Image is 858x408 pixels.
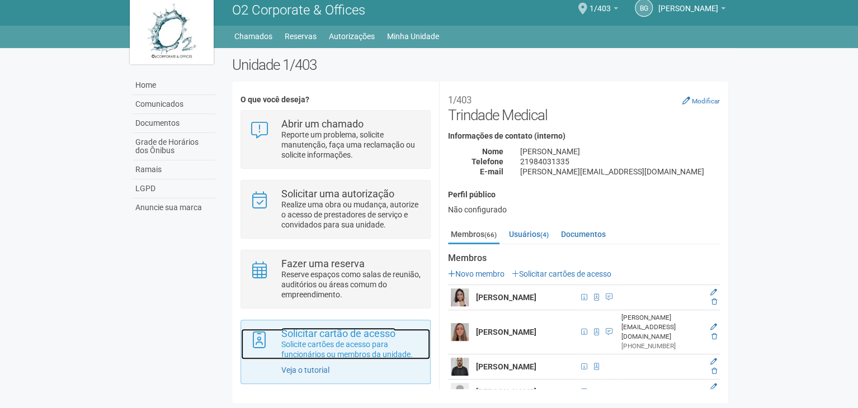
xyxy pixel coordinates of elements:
small: (4) [540,231,549,239]
a: Chamados [234,29,272,44]
p: Reporte um problema, solicite manutenção, faça uma reclamação ou solicite informações. [281,130,422,160]
a: Excluir membro [711,333,717,340]
img: user.png [451,358,469,376]
img: user.png [451,323,469,341]
strong: Solicitar cartão de acesso [281,328,395,339]
a: Solicitar uma autorização Realize uma obra ou mudança, autorize o acesso de prestadores de serviç... [249,189,421,230]
strong: Abrir um chamado [281,118,364,130]
a: 1/403 [590,6,618,15]
a: [PERSON_NAME] [658,6,725,15]
strong: [PERSON_NAME] [476,293,536,302]
strong: [PERSON_NAME] [476,328,536,336]
h4: Informações de contato (interno) [448,132,720,140]
a: Modificar [682,96,720,105]
strong: Telefone [472,157,503,166]
span: O2 Corporate & Offices [232,2,365,18]
a: Usuários(4) [506,226,551,243]
div: [PHONE_NUMBER] [621,341,703,351]
a: Excluir membro [711,367,717,375]
a: Membros(66) [448,226,499,244]
p: Reserve espaços como salas de reunião, auditórios ou áreas comum do empreendimento. [281,269,422,300]
a: Ramais [133,160,215,179]
small: 1/403 [448,94,472,106]
strong: [PERSON_NAME] [476,362,536,371]
small: Modificar [692,97,720,105]
img: user.png [451,288,469,306]
a: Editar membro [710,383,717,391]
a: Novo membro [448,269,505,278]
div: [PERSON_NAME][EMAIL_ADDRESS][DOMAIN_NAME] [512,167,728,177]
strong: Fazer uma reserva [281,258,365,269]
a: Fazer uma reserva Reserve espaços como salas de reunião, auditórios ou áreas comum do empreendime... [249,259,421,300]
a: Editar membro [710,323,717,331]
a: Comunicados [133,95,215,114]
a: Grade de Horários dos Ônibus [133,133,215,160]
h2: Unidade 1/403 [232,56,728,73]
a: Veja o tutorial [281,366,329,374]
strong: Solicitar uma autorização [281,188,394,200]
a: Home [133,76,215,95]
a: Excluir membro [711,298,717,306]
a: Abrir um chamado Reporte um problema, solicite manutenção, faça uma reclamação ou solicite inform... [249,119,421,160]
div: 21984031335 [512,156,728,167]
a: Solicitar cartões de acesso [512,269,611,278]
a: LGPD [133,179,215,198]
a: Solicitar cartão de acesso Solicite cartões de acesso para funcionários ou membros da unidade. [249,329,421,359]
a: Editar membro [710,288,717,296]
div: Não configurado [448,205,720,215]
a: Documentos [133,114,215,133]
h4: Perfil público [448,191,720,199]
div: [PERSON_NAME] [512,146,728,156]
strong: E-mail [480,167,503,176]
strong: Membros [448,253,720,263]
a: Anuncie sua marca [133,198,215,217]
img: user.png [451,383,469,401]
p: Realize uma obra ou mudança, autorize o acesso de prestadores de serviço e convidados para sua un... [281,200,422,230]
div: [PERSON_NAME][EMAIL_ADDRESS][DOMAIN_NAME] [621,313,703,341]
h2: Trindade Medical [448,90,720,124]
a: Minha Unidade [387,29,439,44]
small: (66) [484,231,497,239]
strong: [PERSON_NAME] [476,387,536,396]
a: Documentos [558,226,609,243]
p: Solicite cartões de acesso para funcionários ou membros da unidade. [281,339,422,359]
h4: O que você deseja? [241,96,430,104]
a: Autorizações [329,29,375,44]
a: Editar membro [710,358,717,366]
a: Reservas [285,29,317,44]
strong: Nome [482,147,503,156]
